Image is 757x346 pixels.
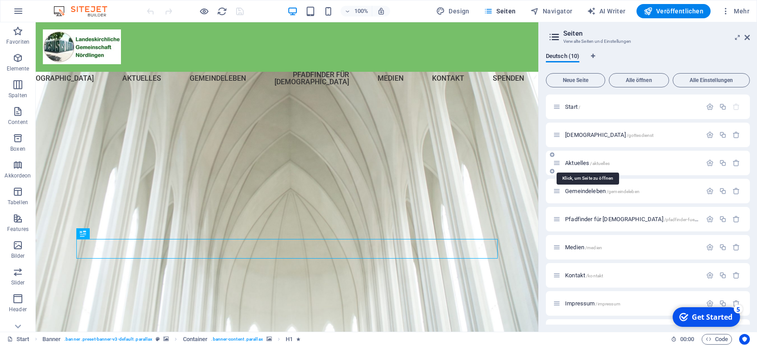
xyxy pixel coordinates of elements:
[706,300,714,307] div: Einstellungen
[562,188,702,194] div: Gemeindeleben/gemeindeleben
[341,6,372,16] button: 100%
[565,272,603,279] span: Klick, um Seite zu öffnen
[42,334,61,345] span: Klick zum Auswählen. Doppelklick zum Bearbeiten
[546,73,605,87] button: Neue Seite
[8,92,27,99] p: Spalten
[719,131,727,139] div: Duplizieren
[680,334,694,345] span: 00 00
[706,187,714,195] div: Einstellungen
[436,7,470,16] span: Design
[613,78,665,83] span: Alle öffnen
[565,188,640,194] span: Klick, um Seite zu öffnen
[7,65,29,72] p: Elemente
[732,300,740,307] div: Entfernen
[296,337,300,342] i: Element enthält eine Animation
[732,131,740,139] div: Entfernen
[586,273,603,278] span: /kontakt
[702,334,732,345] button: Code
[7,334,29,345] a: Klick, um Auswahl aufzuheben. Doppelklick öffnet Seitenverwaltung
[7,226,29,233] p: Features
[433,4,473,18] button: Design
[4,172,31,179] p: Akkordeon
[64,334,152,345] span: . banner .preset-banner-v3-default .parallax
[354,6,368,16] h6: 100%
[732,187,740,195] div: Entfernen
[527,4,576,18] button: Navigator
[590,161,609,166] span: /aktuelles
[706,131,714,139] div: Einstellungen
[673,73,750,87] button: Alle Einstellungen
[644,7,703,16] span: Veröffentlichen
[562,132,702,138] div: [DEMOGRAPHIC_DATA]/gottesdienst
[562,244,702,250] div: Medien/medien
[546,51,579,63] span: Deutsch (10)
[607,189,640,194] span: /gemeindeleben
[183,334,208,345] span: Klick zum Auswählen. Doppelklick zum Bearbeiten
[706,334,728,345] span: Code
[11,279,25,286] p: Slider
[163,337,169,342] i: Element verfügt über einen Hintergrund
[562,272,702,278] div: Kontakt/kontakt
[484,7,516,16] span: Seiten
[732,215,740,223] div: Entfernen
[627,133,654,138] span: /gottesdienst
[671,334,695,345] h6: Session-Zeit
[563,29,750,37] h2: Seiten
[550,78,601,83] span: Neue Seite
[9,306,27,313] p: Header
[480,4,520,18] button: Seiten
[664,217,713,222] span: /pfadfinder-fuer-christus
[706,243,714,251] div: Einstellungen
[719,215,727,223] div: Duplizieren
[739,334,750,345] button: Usercentrics
[8,199,28,206] p: Tabellen
[719,272,727,279] div: Duplizieren
[565,300,620,307] span: Klick, um Seite zu öffnen
[562,104,702,110] div: Start/
[156,337,160,342] i: Dieses Element ist ein anpassbares Preset
[565,160,610,166] span: Aktuelles
[686,336,688,342] span: :
[10,145,25,152] p: Boxen
[719,187,727,195] div: Duplizieren
[217,6,227,16] i: Seite neu laden
[51,6,118,16] img: Editor Logo
[530,7,573,16] span: Navigator
[6,38,29,45] p: Favoriten
[583,4,629,18] button: AI Writer
[578,105,580,110] span: /
[636,4,711,18] button: Veröffentlichen
[211,334,262,345] span: . banner-content .parallax
[609,73,669,87] button: Alle öffnen
[585,245,602,250] span: /medien
[721,7,749,16] span: Mehr
[565,132,653,138] span: Klick, um Seite zu öffnen
[732,272,740,279] div: Entfernen
[718,4,753,18] button: Mehr
[565,244,602,251] span: Klick, um Seite zu öffnen
[546,53,750,70] div: Sprachen-Tabs
[706,215,714,223] div: Einstellungen
[433,4,473,18] div: Design (Strg+Alt+Y)
[732,243,740,251] div: Entfernen
[562,160,702,166] div: Aktuelles/aktuelles
[216,6,227,16] button: reload
[732,159,740,167] div: Entfernen
[24,8,65,18] div: Get Started
[286,334,293,345] span: Klick zum Auswählen. Doppelklick zum Bearbeiten
[732,103,740,111] div: Die Startseite kann nicht gelöscht werden
[8,119,28,126] p: Content
[706,159,714,167] div: Einstellungen
[719,300,727,307] div: Duplizieren
[719,103,727,111] div: Duplizieren
[565,216,713,222] span: Klick, um Seite zu öffnen
[377,7,385,15] i: Bei Größenänderung Zoomstufe automatisch an das gewählte Gerät anpassen.
[266,337,272,342] i: Element verfügt über einen Hintergrund
[719,159,727,167] div: Duplizieren
[562,216,702,222] div: Pfadfinder für [DEMOGRAPHIC_DATA]/pfadfinder-fuer-christus
[706,103,714,111] div: Einstellungen
[11,252,25,259] p: Bilder
[563,37,732,45] h3: Verwalte Seiten und Einstellungen
[199,6,209,16] button: Klicke hier, um den Vorschau-Modus zu verlassen
[677,78,746,83] span: Alle Einstellungen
